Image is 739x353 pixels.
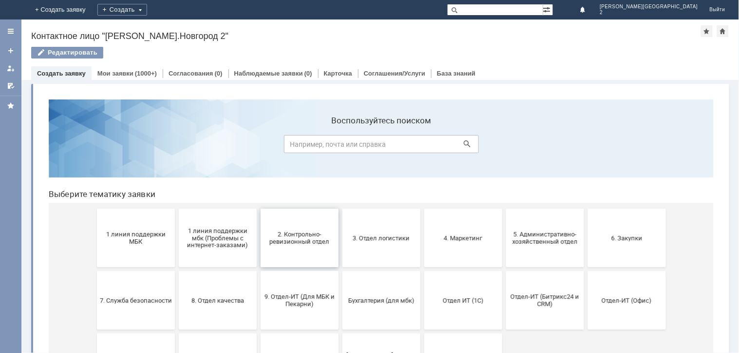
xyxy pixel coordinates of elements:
[437,70,475,77] a: База знаний
[56,179,134,238] button: 7. Служба безопасности
[8,98,673,107] header: Выберите тематику заявки
[304,142,377,150] span: 3. Отдел логистики
[169,70,213,77] a: Согласования
[220,117,298,176] button: 2. Контрольно-ревизионный отдел
[701,25,713,37] div: Добавить в избранное
[386,205,458,212] span: Отдел ИТ (1С)
[383,117,461,176] button: 4. Маркетинг
[600,4,698,10] span: [PERSON_NAME][GEOGRAPHIC_DATA]
[59,267,131,275] span: Финансовый отдел
[220,242,298,300] button: Это соглашение не активно!
[3,43,19,59] a: Создать заявку
[97,70,133,77] a: Мои заявки
[547,117,625,176] button: 6. Закупки
[550,142,622,150] span: 6. Закупки
[56,117,134,176] button: 1 линия поддержки МБК
[302,117,379,176] button: 3. Отдел логистики
[141,267,213,275] span: Франчайзинг
[547,179,625,238] button: Отдел-ИТ (Офис)
[550,205,622,212] span: Отдел-ИТ (Офис)
[56,242,134,300] button: Финансовый отдел
[97,4,147,16] div: Создать
[465,117,543,176] button: 5. Административно-хозяйственный отдел
[138,242,216,300] button: Франчайзинг
[220,179,298,238] button: 9. Отдел-ИТ (Для МБК и Пекарни)
[141,205,213,212] span: 8. Отдел качества
[223,201,295,216] span: 9. Отдел-ИТ (Для МБК и Пекарни)
[59,139,131,154] span: 1 линия поддержки МБК
[717,25,729,37] div: Сделать домашней страницей
[304,70,312,77] div: (0)
[302,179,379,238] button: Бухгалтерия (для мбк)
[59,205,131,212] span: 7. Служба безопасности
[383,179,461,238] button: Отдел ИТ (1С)
[223,139,295,154] span: 2. Контрольно-ревизионный отдел
[386,267,458,275] span: не актуален
[324,70,352,77] a: Карточка
[304,205,377,212] span: Бухгалтерия (для мбк)
[302,242,379,300] button: [PERSON_NAME]. Услуги ИТ для МБК (оформляет L1)
[465,179,543,238] button: Отдел-ИТ (Битрикс24 и CRM)
[3,60,19,76] a: Мои заявки
[543,4,553,14] span: Расширенный поиск
[3,78,19,94] a: Мои согласования
[141,135,213,157] span: 1 линия поддержки мбк (Проблемы с интернет-заказами)
[138,179,216,238] button: 8. Отдел качества
[215,70,223,77] div: (0)
[600,10,698,16] span: 2
[383,242,461,300] button: не актуален
[304,260,377,282] span: [PERSON_NAME]. Услуги ИТ для МБК (оформляет L1)
[31,31,701,41] div: Контактное лицо "[PERSON_NAME].Новгород 2"
[468,139,540,154] span: 5. Административно-хозяйственный отдел
[243,24,438,34] label: Воспользуйтесь поиском
[243,43,438,61] input: Например, почта или справка
[386,142,458,150] span: 4. Маркетинг
[223,264,295,278] span: Это соглашение не активно!
[468,201,540,216] span: Отдел-ИТ (Битрикс24 и CRM)
[234,70,303,77] a: Наблюдаемые заявки
[138,117,216,176] button: 1 линия поддержки мбк (Проблемы с интернет-заказами)
[37,70,86,77] a: Создать заявку
[135,70,157,77] div: (1000+)
[364,70,425,77] a: Соглашения/Услуги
